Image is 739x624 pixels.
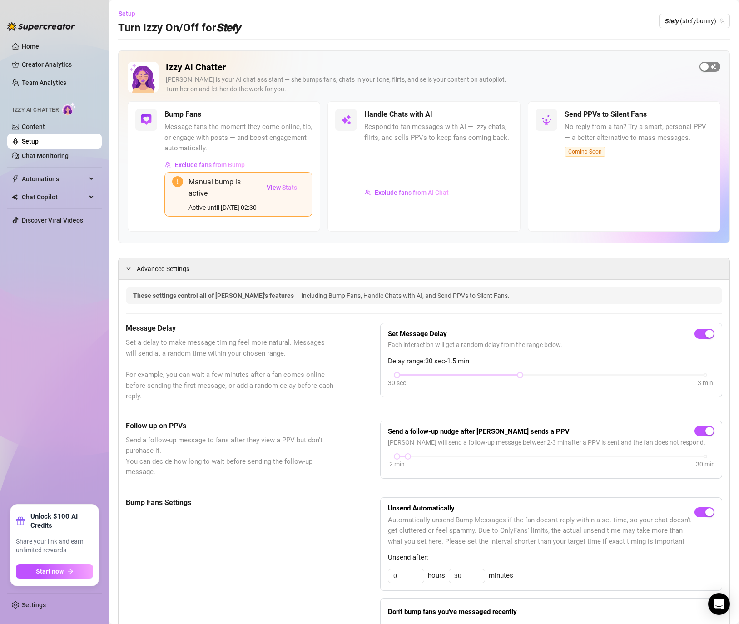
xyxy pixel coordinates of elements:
[22,57,94,72] a: Creator Analytics
[388,378,406,388] div: 30 sec
[67,568,74,574] span: arrow-right
[22,172,86,186] span: Automations
[128,62,159,93] img: Izzy AI Chatter
[36,568,64,575] span: Start now
[118,6,143,21] button: Setup
[541,114,552,125] img: svg%3e
[565,109,647,120] h5: Send PPVs to Silent Fans
[166,75,692,94] div: [PERSON_NAME] is your AI chat assistant — she bumps fans, chats in your tone, flirts, and sells y...
[259,176,305,199] button: View Stats
[126,337,335,401] span: Set a delay to make message timing feel more natural. Messages will send at a random time within ...
[62,102,76,115] img: AI Chatter
[698,378,713,388] div: 3 min
[137,264,189,274] span: Advanced Settings
[389,459,405,469] div: 2 min
[126,435,335,478] span: Send a follow-up message to fans after they view a PPV but don't purchase it. You can decide how ...
[16,537,93,555] span: Share your link and earn unlimited rewards
[16,564,93,579] button: Start nowarrow-right
[388,552,714,563] span: Unsend after:
[22,601,46,609] a: Settings
[22,190,86,204] span: Chat Copilot
[565,122,713,143] span: No reply from a fan? Try a smart, personal PPV — a better alternative to mass messages.
[22,138,39,145] a: Setup
[365,189,371,196] img: svg%3e
[165,162,171,168] img: svg%3e
[565,147,605,157] span: Coming Soon
[388,608,517,616] strong: Don't bump fans you've messaged recently
[164,122,312,154] span: Message fans the moment they come online, tip, or engage with posts — and boost engagement automa...
[719,18,725,24] span: team
[188,203,259,213] div: Active until [DATE] 02:30
[126,497,335,508] h5: Bump Fans Settings
[388,504,455,512] strong: Unsend Automatically
[166,62,692,73] h2: Izzy AI Chatter
[388,340,714,350] span: Each interaction will get a random delay from the range below.
[267,184,297,191] span: View Stats
[126,263,137,273] div: expanded
[7,22,75,31] img: logo-BBDzfeDw.svg
[696,459,715,469] div: 30 min
[13,106,59,114] span: Izzy AI Chatter
[22,79,66,86] a: Team Analytics
[12,175,19,183] span: thunderbolt
[665,14,724,28] span: 𝙎𝙩𝙚𝙛𝙮 (stefybunny)
[30,512,93,530] strong: Unlock $100 AI Credits
[341,114,352,125] img: svg%3e
[172,176,183,187] span: exclamation-circle
[22,123,45,130] a: Content
[126,323,335,334] h5: Message Delay
[295,292,510,299] span: — including Bump Fans, Handle Chats with AI, and Send PPVs to Silent Fans.
[164,158,245,172] button: Exclude fans from Bump
[22,43,39,50] a: Home
[164,109,201,120] h5: Bump Fans
[388,330,447,338] strong: Set Message Delay
[175,161,245,168] span: Exclude fans from Bump
[428,570,445,581] span: hours
[22,217,83,224] a: Discover Viral Videos
[22,152,69,159] a: Chat Monitoring
[188,176,259,199] div: Manual bump is active
[126,266,131,271] span: expanded
[118,21,240,35] h3: Turn Izzy On/Off for 𝙎𝙩𝙚𝙛𝙮
[364,122,512,143] span: Respond to fan messages with AI — Izzy chats, flirts, and sells PPVs to keep fans coming back.
[388,437,714,447] span: [PERSON_NAME] will send a follow-up message between 2 - 3 min after a PPV is sent and the fan doe...
[388,427,570,436] strong: Send a follow-up nudge after [PERSON_NAME] sends a PPV
[388,356,714,367] span: Delay range: 30 sec - 1.5 min
[119,10,135,17] span: Setup
[16,516,25,525] span: gift
[364,185,449,200] button: Exclude fans from AI Chat
[12,194,18,200] img: Chat Copilot
[489,570,513,581] span: minutes
[364,109,432,120] h5: Handle Chats with AI
[126,421,335,431] h5: Follow up on PPVs
[141,114,152,125] img: svg%3e
[708,593,730,615] div: Open Intercom Messenger
[133,292,295,299] span: These settings control all of [PERSON_NAME]'s features
[388,515,694,547] span: Automatically unsend Bump Messages if the fan doesn't reply within a set time, so your chat doesn...
[375,189,449,196] span: Exclude fans from AI Chat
